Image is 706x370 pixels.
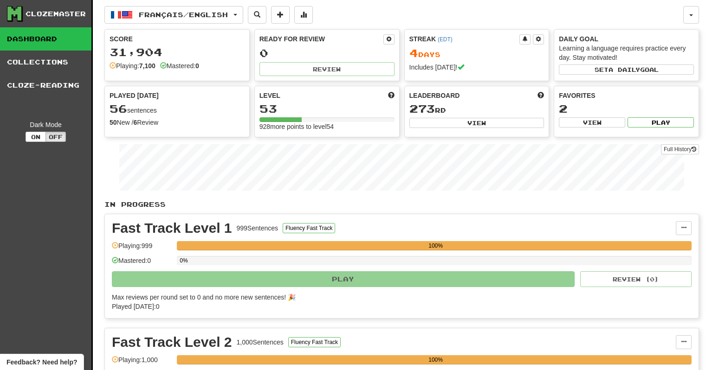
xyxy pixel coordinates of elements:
[438,36,453,43] a: (EDT)
[409,63,544,72] div: Includes [DATE]!
[409,46,418,59] span: 4
[559,34,694,44] div: Daily Goal
[559,91,694,100] div: Favorites
[283,223,335,233] button: Fluency Fast Track
[628,117,694,128] button: Play
[112,241,172,256] div: Playing: 999
[248,6,266,24] button: Search sentences
[609,66,640,73] span: a daily
[180,241,692,250] div: 100%
[7,120,84,129] div: Dark Mode
[195,62,199,70] strong: 0
[110,102,127,115] span: 56
[559,44,694,62] div: Learning a language requires practice every day. Stay motivated!
[110,61,155,70] div: Playing:
[104,200,699,209] p: In Progress
[6,357,77,367] span: Open feedback widget
[271,6,290,24] button: Add sentence to collection
[259,103,395,115] div: 53
[559,117,625,128] button: View
[110,118,245,127] div: New / Review
[409,118,544,128] button: View
[294,6,313,24] button: More stats
[180,355,692,364] div: 100%
[409,34,520,44] div: Streak
[259,47,395,59] div: 0
[288,337,341,347] button: Fluency Fast Track
[26,9,86,19] div: Clozemaster
[139,11,228,19] span: Français / English
[133,119,137,126] strong: 6
[112,221,232,235] div: Fast Track Level 1
[112,303,159,310] span: Played [DATE]: 0
[559,64,694,75] button: Seta dailygoal
[110,103,245,115] div: sentences
[104,6,243,24] button: Français/English
[259,91,280,100] span: Level
[559,103,694,115] div: 2
[139,62,155,70] strong: 7,100
[661,144,699,154] a: Full History
[112,256,172,271] div: Mastered: 0
[388,91,395,100] span: Score more points to level up
[112,335,232,349] div: Fast Track Level 2
[112,293,686,302] div: Max reviews per round set to 0 and no more new sentences! 🎉
[409,102,435,115] span: 273
[160,61,199,70] div: Mastered:
[538,91,544,100] span: This week in points, UTC
[409,91,460,100] span: Leaderboard
[259,62,395,76] button: Review
[110,46,245,58] div: 31,904
[237,223,279,233] div: 999 Sentences
[259,34,383,44] div: Ready for Review
[110,34,245,44] div: Score
[112,271,575,287] button: Play
[26,132,46,142] button: On
[110,119,117,126] strong: 50
[45,132,66,142] button: Off
[110,91,159,100] span: Played [DATE]
[580,271,692,287] button: Review (0)
[259,122,395,131] div: 928 more points to level 54
[409,47,544,59] div: Day s
[409,103,544,115] div: rd
[237,338,284,347] div: 1,000 Sentences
